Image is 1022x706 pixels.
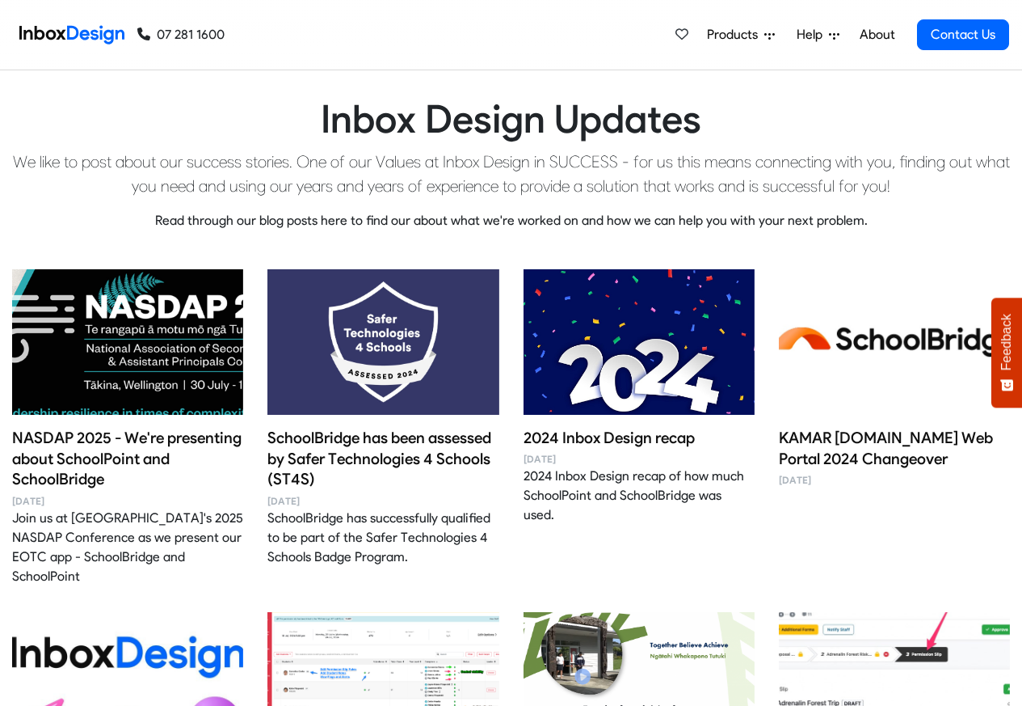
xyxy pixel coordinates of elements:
[779,269,1010,488] a: KAMAR school.kiwi Web Portal 2024 Changeover image KAMAR [DOMAIN_NAME] Web Portal 2024 Changeover...
[267,509,498,567] div: SchoolBridge has successfully qualified to be part of the Safer Technologies 4 Schools Badge Prog...
[267,494,498,509] time: [DATE]
[267,269,498,568] a: SchoolBridge has been assessed by Safer Technologies 4 Schools (ST4S) image SchoolBridge has been...
[855,19,899,51] a: About
[12,150,1010,198] p: We like to post about our success stories. One of our Values at Inbox Design in SUCCESS - for us ...
[524,467,755,525] div: 2024 Inbox Design recap of how much SchoolPoint and SchoolBridge was used.
[797,25,829,44] span: Help
[700,19,781,51] a: Products
[524,245,755,439] img: 2024 Inbox Design recap image
[917,19,1009,50] a: Contact Us
[991,298,1022,408] button: Feedback - Show survey
[524,452,755,467] time: [DATE]
[999,314,1014,370] span: Feedback
[267,245,498,439] img: SchoolBridge has been assessed by Safer Technologies 4 Schools (ST4S) image
[12,494,243,509] time: [DATE]
[779,245,1010,439] img: KAMAR school.kiwi Web Portal 2024 Changeover image
[12,269,243,587] a: NASDAP 2025 - We're presenting about SchoolPoint and SchoolBridge image NASDAP 2025 - We're prese...
[790,19,846,51] a: Help
[12,509,243,586] div: Join us at [GEOGRAPHIC_DATA]'s 2025 NASDAP Conference as we present our EOTC app - SchoolBridge a...
[12,428,243,491] h4: NASDAP 2025 - We're presenting about SchoolPoint and SchoolBridge
[779,428,1010,470] h4: KAMAR [DOMAIN_NAME] Web Portal 2024 Changeover
[267,428,498,491] h4: SchoolBridge has been assessed by Safer Technologies 4 Schools (ST4S)
[12,211,1010,230] p: Read through our blog posts here to find our about what we're worked on and how we can help you w...
[12,96,1010,143] h1: Inbox Design Updates
[524,269,755,526] a: 2024 Inbox Design recap image 2024 Inbox Design recap [DATE] 2024 Inbox Design recap of how much ...
[707,25,764,44] span: Products
[779,473,1010,488] time: [DATE]
[137,25,225,44] a: 07 281 1600
[12,245,243,439] img: NASDAP 2025 - We're presenting about SchoolPoint and SchoolBridge image
[524,428,755,449] h4: 2024 Inbox Design recap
